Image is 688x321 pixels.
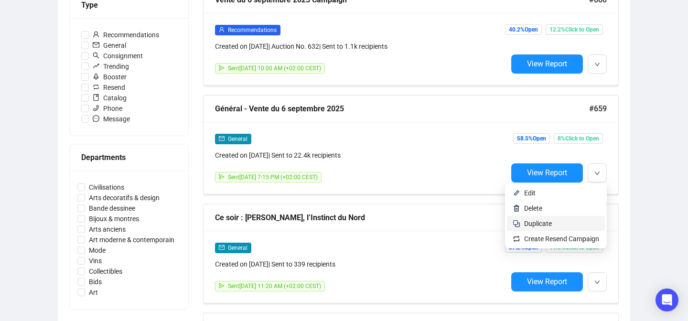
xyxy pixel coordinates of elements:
div: Open Intercom Messenger [656,289,678,311]
span: Delete [524,204,542,212]
span: General [228,245,247,251]
span: Consignment [89,51,147,61]
span: rocket [93,73,99,80]
span: mail [219,245,225,250]
span: Arts decoratifs & design [85,193,163,203]
img: svg+xml;base64,PHN2ZyB4bWxucz0iaHR0cDovL3d3dy53My5vcmcvMjAwMC9zdmciIHdpZHRoPSIyNCIgaGVpZ2h0PSIyNC... [513,220,520,227]
div: Created on [DATE] | Sent to 22.4k recipients [215,150,507,160]
span: send [219,283,225,289]
button: View Report [511,163,583,182]
span: Vins [85,256,106,266]
span: Bids [85,277,106,287]
div: Général - Vente du 6 septembre 2025 [215,103,589,115]
span: Create Resend Campaign [524,235,599,243]
span: 58.5% Open [513,133,550,144]
a: Ce soir : [PERSON_NAME], l’Instinct du Nord#658mailGeneralCreated on [DATE]| Sent to 339 recipien... [203,204,619,303]
span: book [93,94,99,101]
span: Duplicate [524,220,552,227]
span: 12.2% Click to Open [546,24,603,35]
span: Sent [DATE] 7:15 PM (+02:00 CEST) [228,174,318,181]
button: View Report [511,272,583,291]
img: retweet.svg [513,235,520,243]
span: down [594,62,600,67]
span: send [219,174,225,180]
span: Art [85,287,102,298]
span: Message [89,114,134,124]
span: 40.2% Open [505,24,542,35]
span: Sent [DATE] 10:00 AM (+02:00 CEST) [228,65,321,72]
span: Phone [89,103,126,114]
button: View Report [511,54,583,74]
span: down [594,171,600,176]
img: svg+xml;base64,PHN2ZyB4bWxucz0iaHR0cDovL3d3dy53My5vcmcvMjAwMC9zdmciIHhtbG5zOnhsaW5rPSJodHRwOi8vd3... [513,204,520,212]
span: Resend [89,82,129,93]
a: Général - Vente du 6 septembre 2025#659mailGeneralCreated on [DATE]| Sent to 22.4k recipientssend... [203,95,619,194]
div: Created on [DATE] | Auction No. 632 | Sent to 1.1k recipients [215,41,507,52]
span: #659 [589,103,607,115]
span: Bande dessinee [85,203,139,214]
span: mail [219,136,225,141]
span: Recommendations [228,27,277,33]
span: Civilisations [85,182,128,193]
span: phone [93,105,99,111]
div: Ce soir : [PERSON_NAME], l’Instinct du Nord [215,212,589,224]
span: search [93,52,99,59]
span: user [219,27,225,32]
span: Collectibles [85,266,126,277]
span: General [228,136,247,142]
span: mail [93,42,99,48]
div: Created on [DATE] | Sent to 339 recipients [215,259,507,269]
span: user [93,31,99,38]
span: rise [93,63,99,69]
span: send [219,65,225,71]
span: View Report [527,168,567,177]
span: Sent [DATE] 11:20 AM (+02:00 CEST) [228,283,321,289]
span: message [93,115,99,122]
span: View Report [527,59,567,68]
span: Art moderne & contemporain [85,235,178,245]
span: Catalog [89,93,130,103]
span: Recommendations [89,30,163,40]
span: 8% Click to Open [554,133,603,144]
span: Booster [89,72,130,82]
span: down [594,279,600,285]
span: Mode [85,245,109,256]
span: Edit [524,189,536,197]
span: View Report [527,277,567,286]
img: svg+xml;base64,PHN2ZyB4bWxucz0iaHR0cDovL3d3dy53My5vcmcvMjAwMC9zdmciIHhtbG5zOnhsaW5rPSJodHRwOi8vd3... [513,189,520,197]
span: retweet [93,84,99,90]
div: Departments [81,151,177,163]
span: General [89,40,130,51]
span: Trending [89,61,133,72]
span: Arts anciens [85,224,129,235]
span: Bijoux & montres [85,214,143,224]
